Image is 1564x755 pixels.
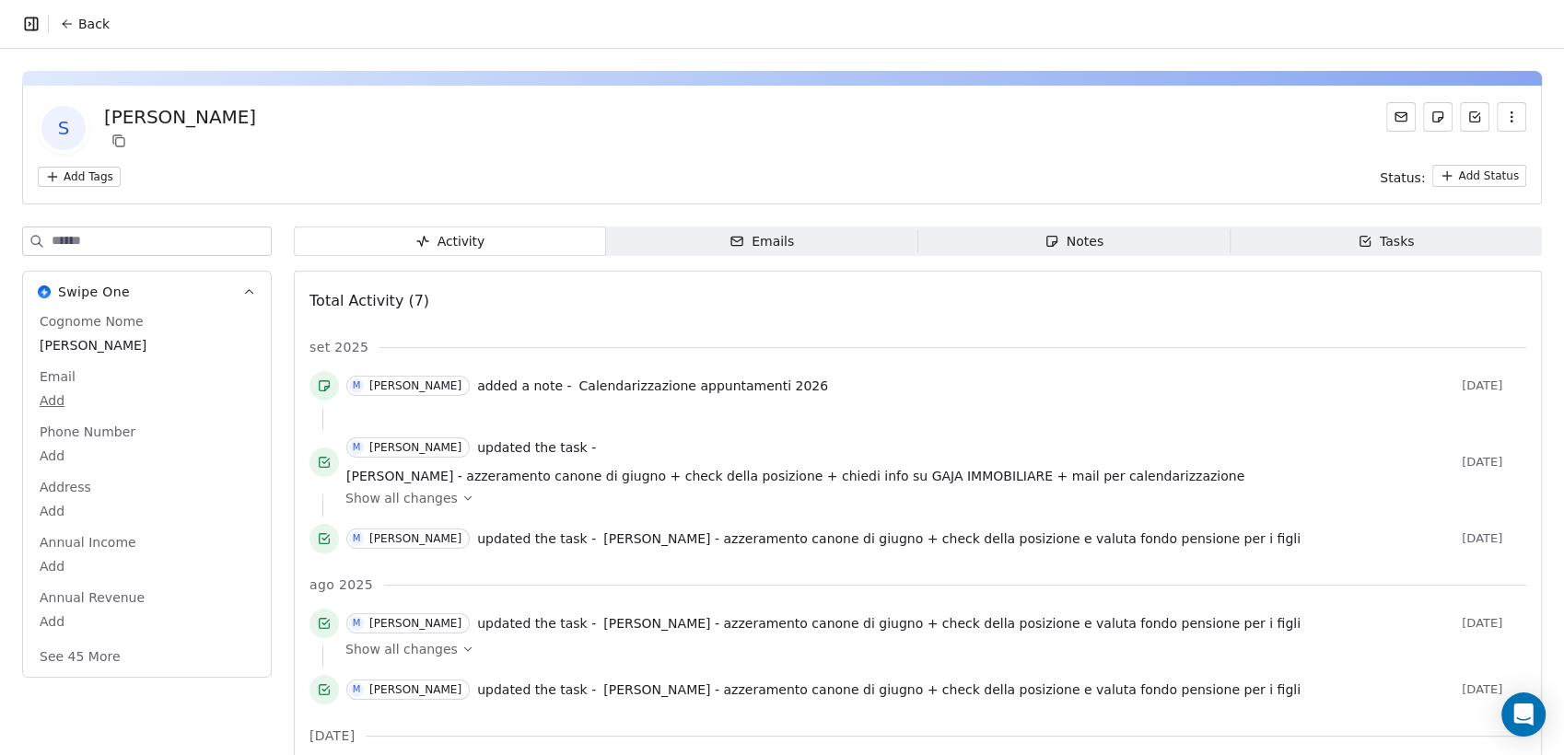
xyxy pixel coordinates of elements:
span: ago 2025 [309,575,373,594]
div: [PERSON_NAME] [369,532,461,545]
a: [PERSON_NAME] - azzeramento canone di giugno + check della posizione + chiedi info su GAJA IMMOBI... [346,465,1244,487]
span: [PERSON_NAME] [40,336,254,354]
span: [DATE] [1462,455,1526,470]
span: Total Activity (7) [309,292,429,309]
button: Add Status [1432,165,1526,187]
span: Add [40,557,254,575]
div: M [353,616,361,631]
div: M [353,440,361,455]
div: [PERSON_NAME] [369,617,461,630]
div: [PERSON_NAME] [369,683,461,696]
span: set 2025 [309,338,368,356]
div: M [353,531,361,546]
span: Address [36,478,95,496]
div: Emails [729,232,794,251]
span: Add [40,391,254,410]
span: [PERSON_NAME] - azzeramento canone di giugno + check della posizione e valuta fondo pensione per ... [603,682,1301,697]
span: updated the task - [477,529,596,548]
span: S [41,106,86,150]
span: Annual Income [36,533,140,552]
div: Tasks [1358,232,1415,251]
button: See 45 More [29,640,132,673]
span: [PERSON_NAME] - azzeramento canone di giugno + check della posizione e valuta fondo pensione per ... [603,616,1301,631]
button: Add Tags [38,167,121,187]
span: added a note - [477,377,571,395]
span: Cognome Nome [36,312,147,331]
span: updated the task - [477,438,596,457]
span: [DATE] [1462,378,1526,393]
a: Calendarizzazione appuntamenti 2026 [578,375,828,397]
img: Swipe One [38,285,51,298]
div: Swipe OneSwipe One [23,312,271,677]
a: Show all changes [345,640,1513,658]
a: [PERSON_NAME] - azzeramento canone di giugno + check della posizione e valuta fondo pensione per ... [603,612,1301,634]
span: [DATE] [309,726,355,745]
div: Open Intercom Messenger [1501,692,1546,737]
span: Phone Number [36,423,139,441]
span: updated the task - [477,680,596,699]
span: Show all changes [345,640,458,658]
a: [PERSON_NAME] - azzeramento canone di giugno + check della posizione e valuta fondo pensione per ... [603,679,1301,701]
span: Calendarizzazione appuntamenti 2026 [578,378,828,393]
span: Add [40,612,254,631]
span: [PERSON_NAME] - azzeramento canone di giugno + check della posizione + chiedi info su GAJA IMMOBI... [346,469,1244,483]
span: [DATE] [1462,616,1526,631]
span: Show all changes [345,489,458,507]
span: Add [40,502,254,520]
div: [PERSON_NAME] [369,441,461,454]
button: Swipe OneSwipe One [23,272,271,312]
span: Annual Revenue [36,588,148,607]
button: Back [49,7,121,41]
div: [PERSON_NAME] [369,379,461,392]
div: M [353,682,361,697]
span: updated the task - [477,614,596,633]
a: Show all changes [345,489,1513,507]
span: [DATE] [1462,682,1526,697]
span: Swipe One [58,283,130,301]
div: Notes [1045,232,1103,251]
span: Status: [1380,168,1425,187]
span: Back [78,15,110,33]
span: [DATE] [1462,531,1526,546]
span: Add [40,447,254,465]
div: M [353,378,361,393]
a: [PERSON_NAME] - azzeramento canone di giugno + check della posizione e valuta fondo pensione per ... [603,528,1301,550]
span: [PERSON_NAME] - azzeramento canone di giugno + check della posizione e valuta fondo pensione per ... [603,531,1301,546]
span: Email [36,367,79,386]
div: [PERSON_NAME] [104,104,256,130]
